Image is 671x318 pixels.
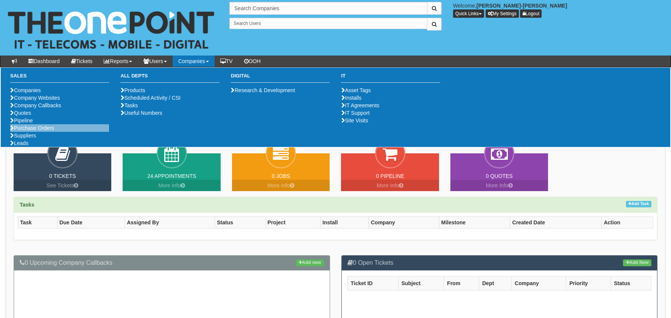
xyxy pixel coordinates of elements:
h3: 0 Upcoming Company Callbacks [20,259,324,266]
a: Useful Numbers [120,110,162,116]
a: TV [215,56,238,67]
h3: 0 Open Tickets [347,259,652,266]
a: IT Agreements [341,102,379,108]
th: From [444,276,479,290]
a: Research & Development [231,87,295,93]
a: Purchase Orders [10,125,54,131]
a: Add Task [626,201,651,207]
input: Search Users [229,18,427,29]
th: Due Date [58,216,125,228]
a: Quotes [10,110,31,116]
a: Tickets [65,56,98,67]
a: Asset Tags [341,87,371,93]
a: Leads [10,140,28,146]
button: Quick Links [453,9,484,18]
strong: Tasks [20,202,34,208]
a: Dashboard [23,56,65,67]
a: More Info [232,180,330,191]
th: Status [215,216,266,228]
th: Assigned By [125,216,215,228]
a: Tasks [120,102,138,108]
th: Company [369,216,439,228]
h3: All Depts [120,73,219,83]
a: Site Visits [341,117,368,123]
a: Products [120,87,145,93]
a: More Info [341,180,439,191]
a: 0 Quotes [486,173,513,179]
h3: Digital [231,73,330,83]
a: OOH [238,56,266,67]
h3: Sales [10,73,109,83]
a: Logout [520,9,542,18]
a: See Tickets [14,180,111,191]
th: Status [611,276,651,290]
h3: IT [341,73,440,83]
a: My Settings [486,9,519,18]
a: Reports [98,56,138,67]
a: IT Support [341,110,369,116]
a: 0 Jobs [272,173,290,179]
a: 0 Tickets [49,173,76,179]
th: Milestone [439,216,510,228]
a: Users [138,56,173,67]
input: Search Companies [229,2,427,15]
a: More Info [123,180,220,191]
b: [PERSON_NAME]-[PERSON_NAME] [476,3,567,9]
a: Add new [296,259,324,266]
div: Welcome, [447,2,671,18]
a: Company Callbacks [10,102,61,108]
a: Companies [173,56,215,67]
a: Suppliers [10,133,36,139]
th: Action [602,216,653,228]
a: Installs [341,95,361,101]
a: Company Websites [10,95,60,101]
th: Priority [566,276,611,290]
a: More Info [450,180,548,191]
th: Dept [479,276,512,290]
a: Scheduled Activity / CSI [120,95,181,101]
th: Install [321,216,369,228]
a: Pipeline [10,117,33,123]
a: 0 Pipeline [376,173,404,179]
th: Task [18,216,58,228]
th: Company [512,276,566,290]
th: Ticket ID [347,276,398,290]
th: Project [265,216,320,228]
a: Add New [623,259,651,266]
a: Companies [10,87,41,93]
th: Created Date [510,216,602,228]
a: 24 Appointments [147,173,196,179]
th: Subject [398,276,444,290]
